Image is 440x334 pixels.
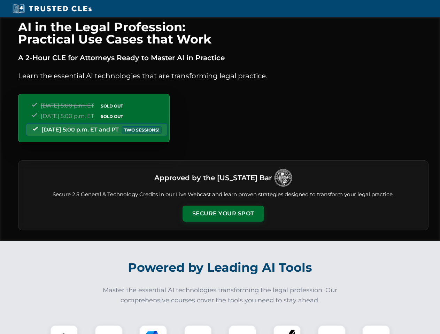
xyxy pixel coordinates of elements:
img: Logo [275,169,292,186]
span: SOLD OUT [98,113,125,120]
button: Secure Your Spot [183,206,264,222]
span: [DATE] 5:00 p.m. ET [41,102,94,109]
h1: AI in the Legal Profession: Practical Use Cases that Work [18,21,429,45]
p: A 2-Hour CLE for Attorneys Ready to Master AI in Practice [18,52,429,63]
h2: Powered by Leading AI Tools [27,255,413,280]
p: Master the essential AI technologies transforming the legal profession. Our comprehensive courses... [98,285,342,305]
p: Learn the essential AI technologies that are transforming legal practice. [18,70,429,81]
img: Trusted CLEs [10,3,94,14]
span: SOLD OUT [98,102,125,110]
h3: Approved by the [US_STATE] Bar [154,172,272,184]
p: Secure 2.5 General & Technology Credits in our Live Webcast and learn proven strategies designed ... [27,191,420,199]
span: [DATE] 5:00 p.m. ET [41,113,94,119]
